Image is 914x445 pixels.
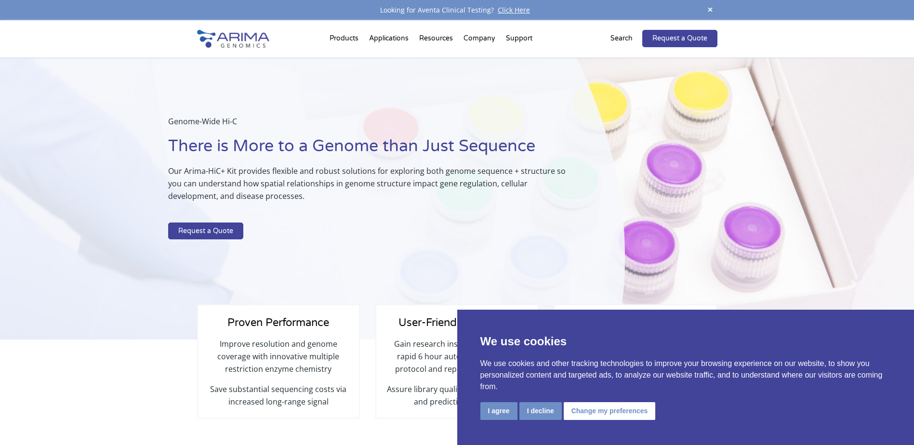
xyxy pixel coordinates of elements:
a: Request a Quote [168,222,243,240]
p: Search [610,32,633,45]
p: Assure library quality with quantitative and predictive QC steps [386,383,528,408]
button: I agree [480,402,517,420]
p: Genome-Wide Hi-C [168,115,577,135]
button: Change my preferences [564,402,656,420]
div: Looking for Aventa Clinical Testing? [197,4,717,16]
span: User-Friendly Workflow [398,316,515,329]
a: Click Here [494,5,534,14]
button: I decline [519,402,562,420]
p: Our Arima-HiC+ Kit provides flexible and robust solutions for exploring both genome sequence + st... [168,165,577,210]
img: Arima-Genomics-logo [197,30,269,48]
p: We use cookies and other tracking technologies to improve your browsing experience on our website... [480,358,891,393]
span: Proven Performance [227,316,329,329]
p: Gain research insights quickly with rapid 6 hour automation-friendly protocol and reproducible re... [386,338,528,383]
h1: There is More to a Genome than Just Sequence [168,135,577,165]
p: Improve resolution and genome coverage with innovative multiple restriction enzyme chemistry [208,338,349,383]
p: We use cookies [480,333,891,350]
a: Request a Quote [642,30,717,47]
p: Save substantial sequencing costs via increased long-range signal [208,383,349,408]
